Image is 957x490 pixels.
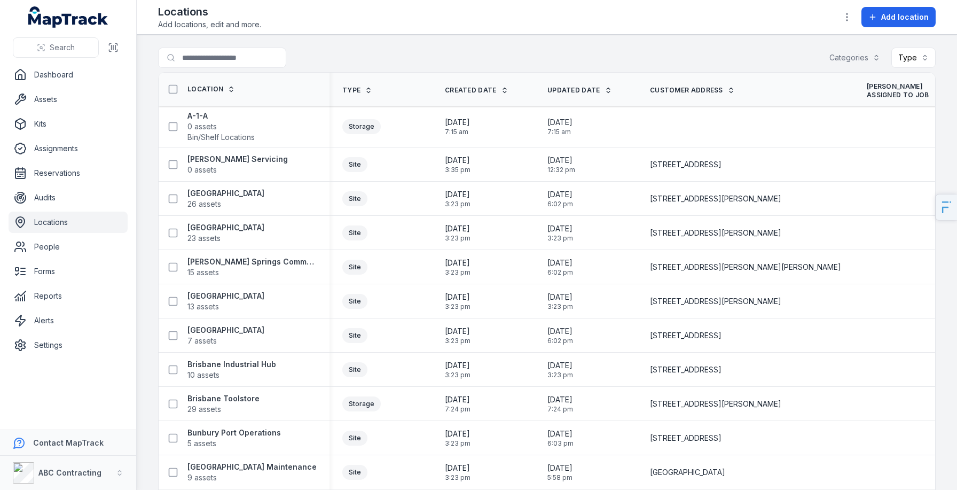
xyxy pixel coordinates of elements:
[342,86,372,95] a: Type
[445,360,470,379] time: 05/02/2025, 3:23:04 pm
[187,462,317,472] strong: [GEOGRAPHIC_DATA] Maintenance
[547,439,574,448] span: 6:03 pm
[650,159,721,170] span: [STREET_ADDRESS]
[187,121,217,132] span: 0 assets
[445,360,470,371] span: [DATE]
[445,302,470,311] span: 3:23 pm
[445,258,470,277] time: 05/02/2025, 3:23:04 pm
[445,117,470,136] time: 01/07/2025, 7:15:11 am
[547,473,572,482] span: 5:58 pm
[342,431,367,446] div: Site
[445,473,470,482] span: 3:23 pm
[445,405,470,414] span: 7:24 pm
[547,117,572,136] time: 01/07/2025, 7:15:11 am
[881,12,929,22] span: Add location
[650,86,735,95] a: Customer address
[547,189,573,200] span: [DATE]
[445,371,470,379] span: 3:23 pm
[187,154,288,175] a: [PERSON_NAME] Servicing0 assets
[547,292,573,311] time: 05/02/2025, 3:23:04 pm
[547,337,573,345] span: 6:02 pm
[650,86,723,95] span: Customer address
[445,429,470,448] time: 05/02/2025, 3:23:04 pm
[650,262,841,273] span: [STREET_ADDRESS][PERSON_NAME][PERSON_NAME]
[187,472,217,483] span: 9 assets
[445,86,497,95] span: Created Date
[445,166,470,174] span: 3:35 pm
[445,223,470,234] span: [DATE]
[187,267,219,278] span: 15 assets
[9,285,128,307] a: Reports
[28,6,108,28] a: MapTrack
[342,328,367,343] div: Site
[158,4,261,19] h2: Locations
[445,463,470,482] time: 05/02/2025, 3:23:04 pm
[9,187,128,208] a: Audits
[187,359,276,370] strong: Brisbane Industrial Hub
[50,42,75,53] span: Search
[445,128,470,136] span: 7:15 am
[187,222,264,244] a: [GEOGRAPHIC_DATA]23 assets
[867,82,944,99] a: [PERSON_NAME] Assigned to Job
[445,429,470,439] span: [DATE]
[9,236,128,258] a: People
[158,19,261,30] span: Add locations, edit and more.
[650,433,721,444] span: [STREET_ADDRESS]
[891,48,936,68] button: Type
[445,326,470,337] span: [DATE]
[187,359,276,380] a: Brisbane Industrial Hub10 assets
[445,292,470,302] span: [DATE]
[187,256,317,278] a: [PERSON_NAME] Springs Commercial Hub15 assets
[445,86,508,95] a: Created Date
[445,155,470,174] time: 30/06/2025, 3:35:12 pm
[187,85,223,94] span: Location
[445,155,470,166] span: [DATE]
[547,429,574,448] time: 13/02/2025, 6:03:38 pm
[445,463,470,473] span: [DATE]
[187,132,255,143] span: Bin/Shelf Locations
[342,362,367,377] div: Site
[9,89,128,110] a: Assets
[342,465,367,480] div: Site
[445,234,470,243] span: 3:23 pm
[187,188,264,209] a: [GEOGRAPHIC_DATA]26 assets
[650,364,721,375] span: [STREET_ADDRESS]
[342,260,367,275] div: Site
[187,222,264,233] strong: [GEOGRAPHIC_DATA]
[187,291,264,312] a: [GEOGRAPHIC_DATA]13 assets
[547,86,612,95] a: Updated Date
[187,325,264,336] strong: [GEOGRAPHIC_DATA]
[861,7,936,27] button: Add location
[9,162,128,184] a: Reservations
[547,117,572,128] span: [DATE]
[547,463,572,482] time: 13/02/2025, 5:58:51 pm
[187,427,281,449] a: Bunbury Port Operations5 assets
[547,463,572,473] span: [DATE]
[547,394,573,414] time: 23/01/2025, 7:24:08 pm
[547,258,573,277] time: 13/02/2025, 6:02:45 pm
[187,85,235,94] a: Location
[187,111,255,121] strong: A-1-A
[187,199,221,209] span: 26 assets
[342,294,367,309] div: Site
[547,405,573,414] span: 7:24 pm
[342,157,367,172] div: Site
[9,310,128,331] a: Alerts
[650,330,721,341] span: [STREET_ADDRESS]
[187,370,219,380] span: 10 assets
[547,200,573,208] span: 6:02 pm
[445,223,470,243] time: 05/02/2025, 3:23:04 pm
[547,394,573,405] span: [DATE]
[187,427,281,438] strong: Bunbury Port Operations
[342,191,367,206] div: Site
[650,296,781,307] span: [STREET_ADDRESS][PERSON_NAME]
[187,336,217,346] span: 7 assets
[187,233,221,244] span: 23 assets
[187,291,264,301] strong: [GEOGRAPHIC_DATA]
[187,404,221,415] span: 29 assets
[547,360,573,371] span: [DATE]
[547,223,573,243] time: 05/02/2025, 3:23:04 pm
[445,258,470,268] span: [DATE]
[445,189,470,208] time: 05/02/2025, 3:23:04 pm
[33,438,104,447] strong: Contact MapTrack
